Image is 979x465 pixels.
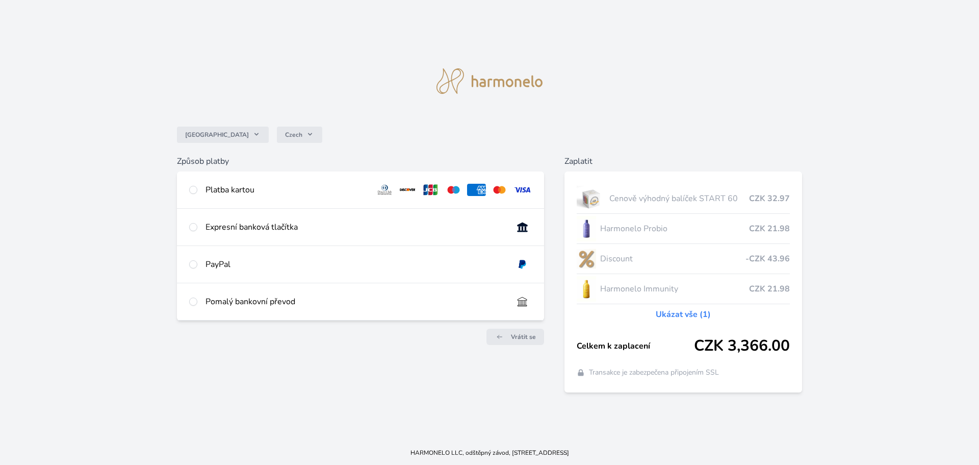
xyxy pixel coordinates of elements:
a: Vrátit se [486,329,544,345]
div: Expresní banková tlačítka [205,221,505,233]
h6: Zaplatit [564,155,803,167]
span: CZK 21.98 [749,223,790,235]
div: PayPal [205,258,505,271]
span: -CZK 43.96 [745,253,790,265]
div: Pomalý bankovní převod [205,296,505,308]
span: Cenově výhodný balíček START 60 [609,192,749,205]
span: Czech [285,131,302,139]
div: Platba kartou [205,184,368,196]
span: Harmonelo Immunity [600,283,750,295]
button: [GEOGRAPHIC_DATA] [177,127,269,143]
button: Czech [277,127,322,143]
span: Harmonelo Probio [600,223,750,235]
img: maestro.svg [444,184,463,196]
span: CZK 32.97 [749,192,790,205]
span: CZK 21.98 [749,283,790,295]
img: onlineBanking_CZ.svg [513,221,532,233]
img: bankTransfer_IBAN.svg [513,296,532,308]
span: Transakce je zabezpečena připojením SSL [589,368,719,378]
img: mc.svg [490,184,509,196]
img: logo.svg [436,68,543,94]
img: amex.svg [467,184,486,196]
img: discount-lo.png [577,246,596,272]
img: CLEAN_PROBIO_se_stinem_x-lo.jpg [577,216,596,241]
img: visa.svg [513,184,532,196]
img: IMMUNITY_se_stinem_x-lo.jpg [577,276,596,302]
img: diners.svg [375,184,394,196]
img: discover.svg [398,184,417,196]
img: jcb.svg [421,184,440,196]
h6: Způsob platby [177,155,544,167]
span: Vrátit se [511,333,536,341]
span: Discount [600,253,746,265]
a: Ukázat vše (1) [656,308,711,321]
img: start.jpg [577,186,606,211]
span: [GEOGRAPHIC_DATA] [185,131,249,139]
img: paypal.svg [513,258,532,271]
span: Celkem k zaplacení [577,340,694,352]
span: CZK 3,366.00 [694,337,790,355]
